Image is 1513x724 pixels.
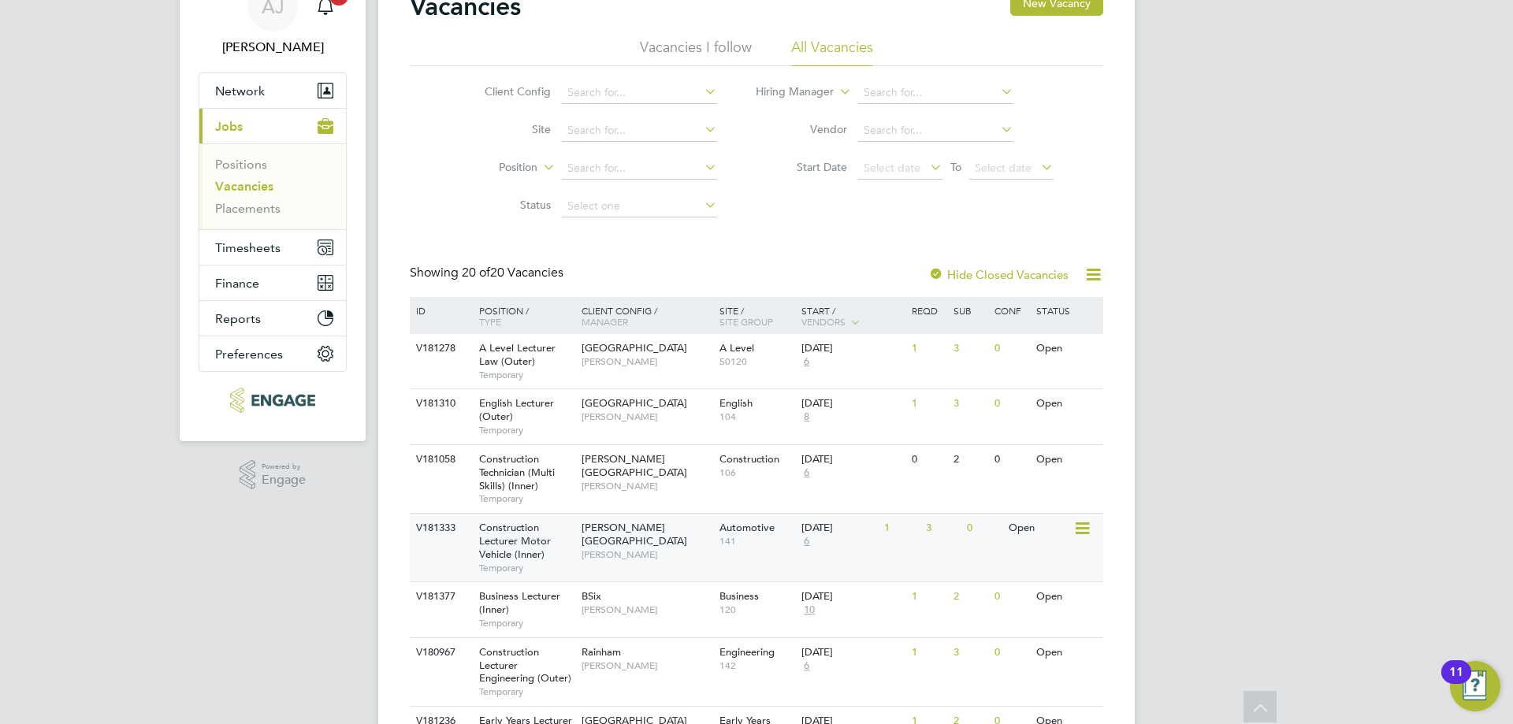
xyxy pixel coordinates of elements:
div: [DATE] [801,522,876,535]
span: 142 [719,659,794,672]
div: 2 [950,582,991,611]
span: Temporary [479,562,574,574]
div: 2 [950,445,991,474]
span: Adam Jorey [199,38,347,57]
img: xede-logo-retina.png [230,388,314,413]
span: [PERSON_NAME] [582,659,712,672]
div: 1 [880,514,921,543]
div: Open [1032,638,1101,667]
div: 3 [950,389,991,418]
div: V181377 [412,582,467,611]
div: V181278 [412,334,467,363]
input: Select one [562,195,717,217]
span: Finance [215,276,259,291]
span: 6 [801,355,812,369]
label: Site [460,122,551,136]
span: [PERSON_NAME] [582,355,712,368]
span: [PERSON_NAME][GEOGRAPHIC_DATA] [582,452,687,479]
a: Go to home page [199,388,347,413]
li: All Vacancies [791,38,873,66]
label: Hide Closed Vacancies [928,267,1069,282]
div: V181333 [412,514,467,543]
span: 20 Vacancies [462,265,563,280]
div: [DATE] [801,342,904,355]
div: Showing [410,265,567,281]
span: 50120 [719,355,794,368]
a: Placements [215,201,281,216]
span: [PERSON_NAME] [582,548,712,561]
span: Powered by [262,460,306,473]
span: 8 [801,410,812,424]
span: Preferences [215,347,283,362]
div: [DATE] [801,646,904,659]
span: Temporary [479,369,574,381]
div: 0 [991,334,1032,363]
div: 0 [908,445,949,474]
span: [GEOGRAPHIC_DATA] [582,396,687,410]
a: Vacancies [215,179,273,194]
div: ID [412,297,467,324]
div: Open [1032,334,1101,363]
span: 141 [719,535,794,548]
div: 0 [963,514,1004,543]
span: [PERSON_NAME] [582,603,712,616]
span: English Lecturer (Outer) [479,396,554,423]
div: 1 [908,389,949,418]
label: Status [460,198,551,212]
span: [PERSON_NAME] [582,480,712,492]
div: Jobs [199,143,346,229]
span: Type [479,315,501,328]
button: Reports [199,301,346,336]
span: Engage [262,473,306,487]
span: [PERSON_NAME] [582,410,712,423]
button: Finance [199,265,346,300]
div: Client Config / [578,297,716,335]
button: Jobs [199,109,346,143]
div: 3 [922,514,963,543]
span: [GEOGRAPHIC_DATA] [582,341,687,355]
div: [DATE] [801,590,904,603]
span: Select date [864,161,920,175]
span: 6 [801,535,812,548]
span: Business [719,589,759,603]
div: Sub [950,297,991,324]
span: A Level [719,341,754,355]
label: Vendor [756,122,847,136]
div: V181310 [412,389,467,418]
div: 0 [991,582,1032,611]
div: Start / [797,297,908,336]
span: Engineering [719,645,775,659]
span: Construction Lecturer Engineering (Outer) [479,645,571,685]
span: Business Lecturer (Inner) [479,589,560,616]
label: Client Config [460,84,551,98]
div: [DATE] [801,453,904,466]
div: V181058 [412,445,467,474]
div: 0 [991,445,1032,474]
span: 106 [719,466,794,479]
span: Construction Lecturer Motor Vehicle (Inner) [479,521,551,561]
span: Vendors [801,315,846,328]
div: 1 [908,638,949,667]
span: Construction [719,452,779,466]
div: [DATE] [801,397,904,410]
span: 10 [801,603,817,617]
span: Reports [215,311,261,326]
span: Site Group [719,315,773,328]
span: 6 [801,466,812,480]
input: Search for... [562,158,717,180]
button: Preferences [199,336,346,371]
div: Open [1032,389,1101,418]
div: 1 [908,582,949,611]
button: Open Resource Center, 11 new notifications [1450,661,1500,711]
span: Select date [975,161,1032,175]
span: Temporary [479,685,574,698]
span: 104 [719,410,794,423]
div: 0 [991,389,1032,418]
div: Reqd [908,297,949,324]
span: [PERSON_NAME][GEOGRAPHIC_DATA] [582,521,687,548]
div: Open [1005,514,1073,543]
div: Open [1032,445,1101,474]
div: Position / [467,297,578,335]
label: Position [447,160,537,176]
label: Start Date [756,160,847,174]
